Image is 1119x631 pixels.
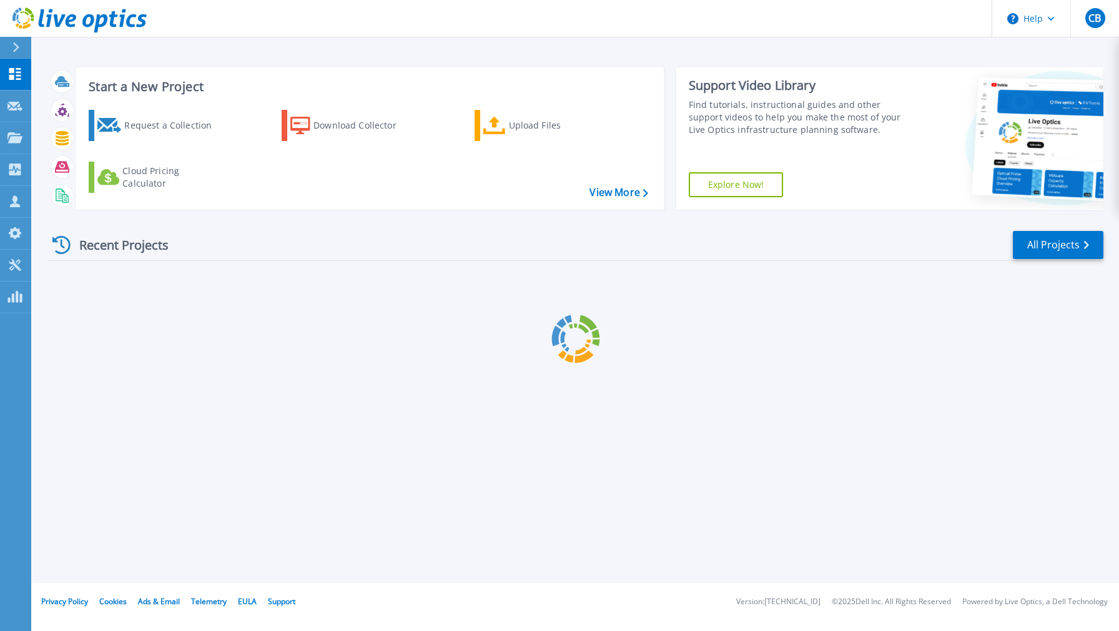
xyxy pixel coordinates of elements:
[89,110,228,141] a: Request a Collection
[48,230,185,260] div: Recent Projects
[689,77,905,94] div: Support Video Library
[832,598,951,606] li: © 2025 Dell Inc. All Rights Reserved
[138,596,180,607] a: Ads & Email
[475,110,614,141] a: Upload Files
[313,113,413,138] div: Download Collector
[689,99,905,136] div: Find tutorials, instructional guides and other support videos to help you make the most of your L...
[89,162,228,193] a: Cloud Pricing Calculator
[99,596,127,607] a: Cookies
[191,596,227,607] a: Telemetry
[122,165,222,190] div: Cloud Pricing Calculator
[1013,231,1103,259] a: All Projects
[268,596,295,607] a: Support
[736,598,821,606] li: Version: [TECHNICAL_ID]
[589,187,648,198] a: View More
[1088,13,1101,23] span: CB
[124,113,224,138] div: Request a Collection
[282,110,421,141] a: Download Collector
[689,172,784,197] a: Explore Now!
[238,596,257,607] a: EULA
[962,598,1108,606] li: Powered by Live Optics, a Dell Technology
[509,113,609,138] div: Upload Files
[89,80,648,94] h3: Start a New Project
[41,596,88,607] a: Privacy Policy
